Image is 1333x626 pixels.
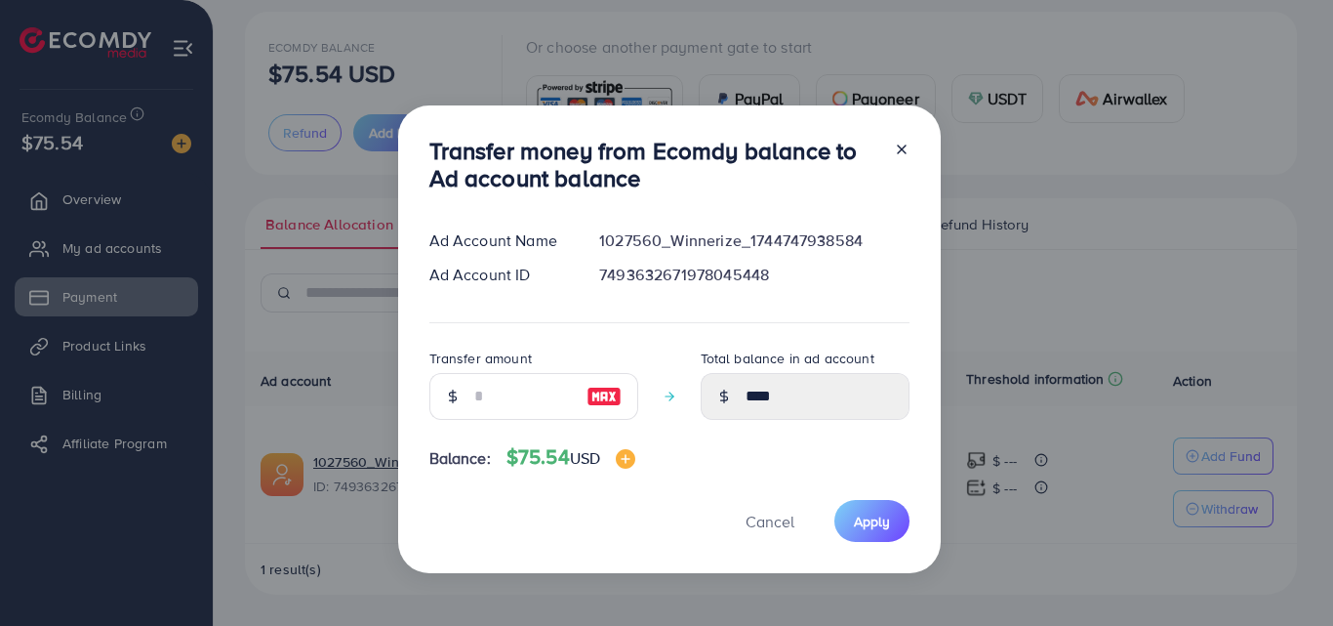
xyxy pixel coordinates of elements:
[584,264,924,286] div: 7493632671978045448
[584,230,924,252] div: 1027560_Winnerize_1744747938584
[429,447,491,470] span: Balance:
[1250,538,1318,611] iframe: Chat
[701,349,874,368] label: Total balance in ad account
[746,511,794,532] span: Cancel
[414,264,585,286] div: Ad Account ID
[429,349,532,368] label: Transfer amount
[429,137,878,193] h3: Transfer money from Ecomdy balance to Ad account balance
[506,445,635,470] h4: $75.54
[586,385,622,408] img: image
[570,447,600,469] span: USD
[834,500,909,542] button: Apply
[854,512,890,531] span: Apply
[414,230,585,252] div: Ad Account Name
[616,449,635,469] img: image
[721,500,819,542] button: Cancel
